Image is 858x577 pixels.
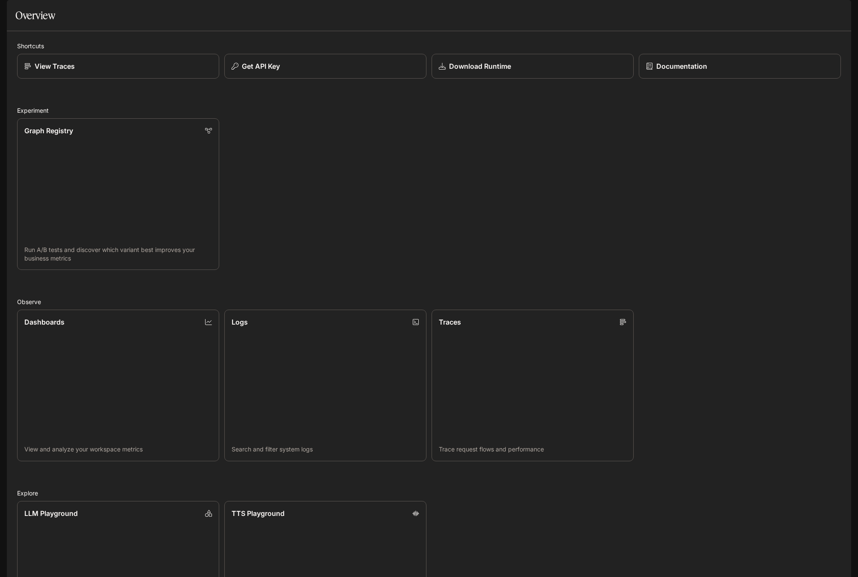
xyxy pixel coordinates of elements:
[639,54,841,79] a: Documentation
[224,54,426,79] button: Get API Key
[24,246,212,263] p: Run A/B tests and discover which variant best improves your business metrics
[232,445,419,454] p: Search and filter system logs
[6,4,22,20] button: open drawer
[449,61,511,71] p: Download Runtime
[17,41,841,50] h2: Shortcuts
[232,317,248,327] p: Logs
[439,317,461,327] p: Traces
[439,445,626,454] p: Trace request flows and performance
[224,310,426,461] a: LogsSearch and filter system logs
[24,126,73,136] p: Graph Registry
[232,508,285,518] p: TTS Playground
[24,445,212,454] p: View and analyze your workspace metrics
[17,489,841,498] h2: Explore
[17,54,219,79] a: View Traces
[35,61,75,71] p: View Traces
[15,7,55,24] h1: Overview
[432,310,634,461] a: TracesTrace request flows and performance
[24,508,78,518] p: LLM Playground
[17,106,841,115] h2: Experiment
[17,310,219,461] a: DashboardsView and analyze your workspace metrics
[17,297,841,306] h2: Observe
[432,54,634,79] a: Download Runtime
[656,61,707,71] p: Documentation
[17,118,219,270] a: Graph RegistryRun A/B tests and discover which variant best improves your business metrics
[242,61,280,71] p: Get API Key
[24,317,65,327] p: Dashboards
